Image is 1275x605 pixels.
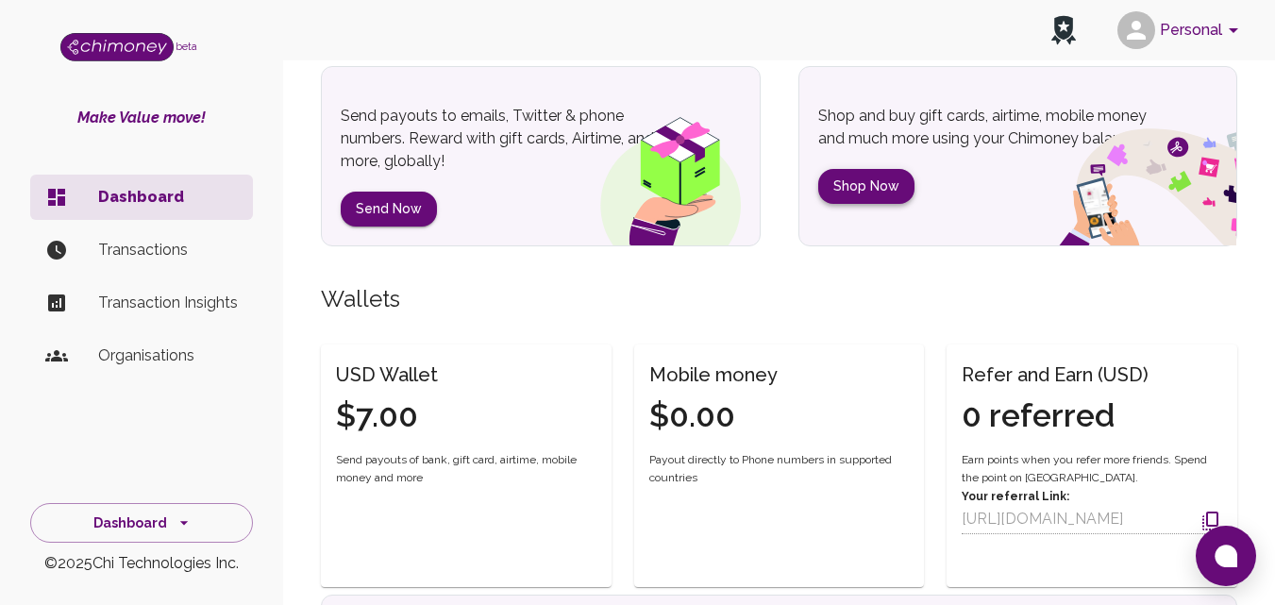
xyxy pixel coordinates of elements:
h6: USD Wallet [336,360,438,390]
p: Dashboard [98,186,238,209]
p: Organisations [98,345,238,367]
span: beta [176,41,197,52]
h4: 0 referred [962,396,1149,436]
span: Payout directly to Phone numbers in supported countries [649,451,910,489]
h4: $7.00 [336,396,438,436]
span: Send payouts of bank, gift card, airtime, mobile money and more [336,451,596,489]
img: social spend [1010,108,1236,245]
button: Dashboard [30,503,253,544]
strong: Your referral Link: [962,490,1069,503]
button: account of current user [1110,6,1252,55]
img: gift box [566,104,760,245]
h6: Mobile money [649,360,778,390]
p: Transaction Insights [98,292,238,314]
button: Send Now [341,192,437,227]
h6: Refer and Earn (USD) [962,360,1149,390]
p: Send payouts to emails, Twitter & phone numbers. Reward with gift cards, Airtime, and more, globa... [341,105,674,173]
button: Shop Now [818,169,914,204]
div: Earn points when you refer more friends. Spend the point on [GEOGRAPHIC_DATA]. [962,451,1222,535]
p: Shop and buy gift cards, airtime, mobile money and much more using your Chimoney balance! [818,105,1151,150]
h4: $0.00 [649,396,778,436]
button: Open chat window [1196,526,1256,586]
p: Transactions [98,239,238,261]
img: Logo [60,33,174,61]
h5: Wallets [321,284,1237,314]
